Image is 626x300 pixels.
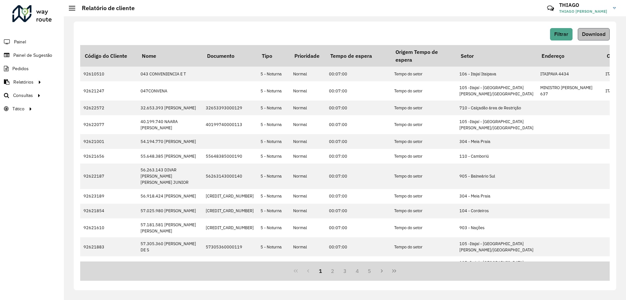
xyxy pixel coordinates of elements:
[326,164,391,189] td: 00:07:00
[80,237,137,256] td: 92621883
[202,45,257,67] th: Documento
[391,101,456,115] td: Tempo do setor
[13,79,34,86] span: Relatórios
[456,115,537,134] td: 105 -Itajaí - [GEOGRAPHIC_DATA][PERSON_NAME]/[GEOGRAPHIC_DATA]
[326,218,391,237] td: 00:07:00
[202,101,257,115] td: 32653393000129
[326,256,391,275] td: 00:07:00
[314,265,327,277] button: 1
[80,101,137,115] td: 92622572
[12,65,29,72] span: Pedidos
[137,67,202,81] td: 043 CONVENIENCIA E T
[364,265,376,277] button: 5
[391,189,456,204] td: Tempo do setor
[137,45,202,67] th: Nome
[12,105,24,112] span: Tático
[326,101,391,115] td: 00:07:00
[202,218,257,237] td: [CREDIT_CARD_NUMBER]
[257,237,290,256] td: 5 - Noturna
[582,31,605,37] span: Download
[202,204,257,218] td: [CREDIT_CARD_NUMBER]
[202,256,257,275] td: 57418567000108
[290,164,326,189] td: Normal
[290,81,326,100] td: Normal
[326,134,391,149] td: 00:07:00
[137,189,202,204] td: 56.918.424 [PERSON_NAME]
[137,81,202,100] td: 047CONVENA
[559,8,608,14] span: THIAGO [PERSON_NAME]
[544,1,558,15] a: Contato Rápido
[391,256,456,275] td: Tempo do setor
[456,81,537,100] td: 105 -Itajaí - [GEOGRAPHIC_DATA][PERSON_NAME]/[GEOGRAPHIC_DATA]
[326,81,391,100] td: 00:07:00
[137,164,202,189] td: 56.263.143 DIVAR [PERSON_NAME] [PERSON_NAME] JUNIOR
[137,101,202,115] td: 32.653.393 [PERSON_NAME]
[326,265,339,277] button: 2
[290,115,326,134] td: Normal
[290,101,326,115] td: Normal
[137,204,202,218] td: 57.025.980 [PERSON_NAME]
[339,265,351,277] button: 3
[537,67,602,81] td: ITAIPAVA 4434
[257,134,290,149] td: 5 - Noturna
[290,134,326,149] td: Normal
[456,237,537,256] td: 105 -Itajaí - [GEOGRAPHIC_DATA][PERSON_NAME]/[GEOGRAPHIC_DATA]
[80,189,137,204] td: 92623189
[391,134,456,149] td: Tempo do setor
[202,237,257,256] td: 57305360000119
[290,149,326,164] td: Normal
[80,218,137,237] td: 92621610
[391,149,456,164] td: Tempo do setor
[456,164,537,189] td: 905 - Balneário Sul
[257,101,290,115] td: 5 - Noturna
[290,237,326,256] td: Normal
[537,81,602,100] td: MINISTRO [PERSON_NAME] 637
[257,164,290,189] td: 5 - Noturna
[290,256,326,275] td: Normal
[137,237,202,256] td: 57.305.360 [PERSON_NAME] DE S
[456,256,537,275] td: 105 -Itajaí - [GEOGRAPHIC_DATA][PERSON_NAME]/[GEOGRAPHIC_DATA]
[391,204,456,218] td: Tempo do setor
[326,189,391,204] td: 00:07:00
[137,149,202,164] td: 55.648.385 [PERSON_NAME]
[137,256,202,275] td: 57.418.567 [PERSON_NAME]
[456,204,537,218] td: 104 - Cordeiros
[559,2,608,8] h3: THIAGO
[290,218,326,237] td: Normal
[257,256,290,275] td: 5 - Noturna
[326,67,391,81] td: 00:07:00
[290,189,326,204] td: Normal
[391,164,456,189] td: Tempo do setor
[388,265,400,277] button: Last Page
[290,45,326,67] th: Prioridade
[456,189,537,204] td: 304 - Meia Praia
[456,218,537,237] td: 903 - Nações
[80,149,137,164] td: 92621656
[290,204,326,218] td: Normal
[202,149,257,164] td: 55648385000190
[80,204,137,218] td: 92621854
[202,115,257,134] td: 40199740000113
[391,115,456,134] td: Tempo do setor
[80,164,137,189] td: 92622187
[578,28,610,40] button: Download
[14,39,26,45] span: Painel
[326,149,391,164] td: 00:07:00
[80,67,137,81] td: 92610510
[456,67,537,81] td: 106 - Itajaí Itaipava
[137,218,202,237] td: 57.181.581 [PERSON_NAME] [PERSON_NAME]
[80,81,137,100] td: 92621247
[550,28,573,40] button: Filtrar
[257,81,290,100] td: 5 - Noturna
[391,237,456,256] td: Tempo do setor
[80,256,137,275] td: 92621738
[456,45,537,67] th: Setor
[351,265,364,277] button: 4
[202,164,257,189] td: 56263143000140
[391,218,456,237] td: Tempo do setor
[80,115,137,134] td: 92622077
[202,189,257,204] td: [CREDIT_CARD_NUMBER]
[13,52,52,59] span: Painel de Sugestão
[137,115,202,134] td: 40.199.740 NAARA [PERSON_NAME]
[80,134,137,149] td: 92621001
